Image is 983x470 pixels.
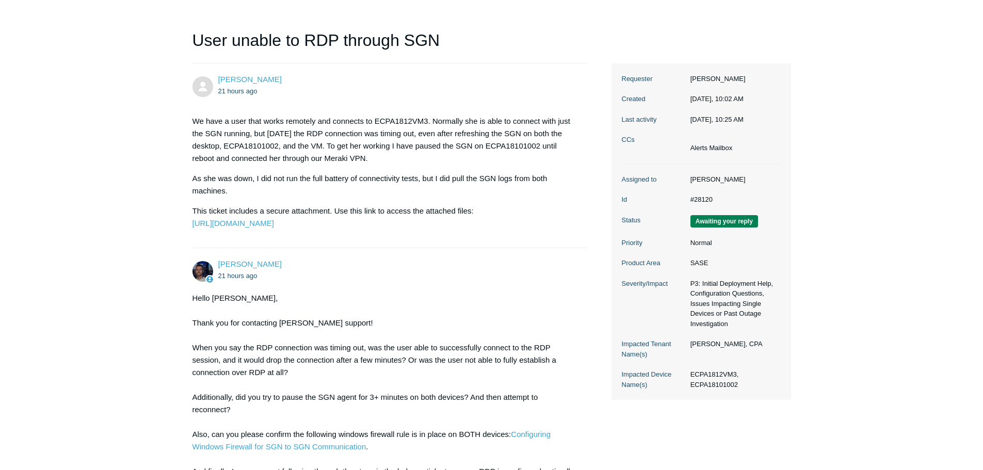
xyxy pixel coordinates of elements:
dt: Impacted Tenant Name(s) [622,339,685,359]
dt: Created [622,94,685,104]
dt: Requester [622,74,685,84]
dd: Normal [685,238,781,248]
time: 09/15/2025, 10:02 [218,87,257,95]
dd: P3: Initial Deployment Help, Configuration Questions, Issues Impacting Single Devices or Past Out... [685,279,781,329]
h1: User unable to RDP through SGN [192,28,588,63]
a: Configuring Windows Firewall for SGN to SGN Communication [192,430,551,451]
p: This ticket includes a secure attachment. Use this link to access the attached files: [192,205,577,230]
dt: Id [622,195,685,205]
p: As she was down, I did not run the full battery of connectivity tests, but I did pull the SGN log... [192,172,577,197]
dt: Assigned to [622,174,685,185]
p: We have a user that works remotely and connects to ECPA1812VM3. Normally she is able to connect w... [192,115,577,165]
dt: Last activity [622,115,685,125]
dd: [PERSON_NAME] [685,74,781,84]
dt: Status [622,215,685,225]
dt: Product Area [622,258,685,268]
time: 09/15/2025, 10:02 [690,95,744,103]
dt: Priority [622,238,685,248]
span: Connor Davis [218,260,282,268]
dd: SASE [685,258,781,268]
dt: CCs [622,135,685,145]
li: Alerts Mailbox [690,143,733,153]
span: Matt Cholin [218,75,282,84]
a: [PERSON_NAME] [218,75,282,84]
dt: Severity/Impact [622,279,685,289]
dd: ECPA1812VM3, ECPA18101002 [685,369,781,390]
time: 09/15/2025, 10:25 [690,116,744,123]
time: 09/15/2025, 10:12 [218,272,257,280]
dt: Impacted Device Name(s) [622,369,685,390]
a: [URL][DOMAIN_NAME] [192,219,274,228]
dd: #28120 [685,195,781,205]
a: [PERSON_NAME] [218,260,282,268]
span: We are waiting for you to respond [690,215,758,228]
dd: [PERSON_NAME], CPA [685,339,781,349]
dd: [PERSON_NAME] [685,174,781,185]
